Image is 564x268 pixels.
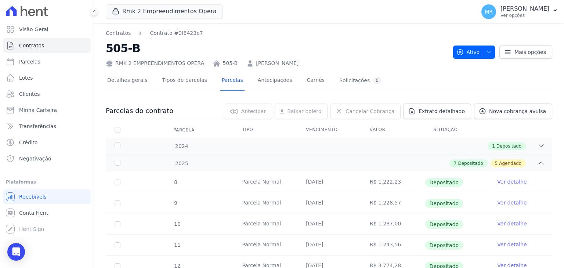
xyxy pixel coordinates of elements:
nav: Breadcrumb [106,29,203,37]
td: [DATE] [297,214,361,235]
td: R$ 1.222,23 [361,172,425,193]
span: 8 [173,179,177,185]
span: Minha Carteira [19,106,57,114]
span: 9 [173,200,177,206]
a: Recebíveis [3,189,91,204]
span: Contratos [19,42,44,49]
div: Solicitações [339,77,382,84]
button: Rmk 2 Empreendimentos Opera [106,4,223,18]
a: Parcelas [220,71,245,91]
span: Agendado [499,160,521,167]
span: 10 [173,221,181,227]
span: Depositado [425,220,463,229]
a: Lotes [3,70,91,85]
nav: Breadcrumb [106,29,447,37]
a: Nova cobrança avulsa [474,104,552,119]
button: MR [PERSON_NAME] Ver opções [476,1,564,22]
span: Depositado [425,199,463,208]
h2: 505-B [106,40,447,57]
span: Recebíveis [19,193,47,200]
div: RMK 2 EMPREENDIMENTOS OPERA [106,59,204,67]
a: Ver detalhe [497,241,527,248]
a: 505-B [223,59,238,67]
a: [PERSON_NAME] [256,59,299,67]
div: Parcela [164,123,203,137]
td: [DATE] [297,193,361,214]
a: Negativação [3,151,91,166]
a: Conta Hent [3,206,91,220]
td: R$ 1.243,56 [361,235,425,256]
td: [DATE] [297,172,361,193]
th: Situação [425,122,489,138]
a: Detalhes gerais [106,71,149,91]
span: Parcelas [19,58,40,65]
a: Mais opções [499,46,552,59]
div: Open Intercom Messenger [7,243,25,261]
span: 11 [173,242,181,248]
span: 5 [495,160,498,167]
td: Parcela Normal [233,214,297,235]
span: MR [485,9,493,14]
a: Solicitações0 [338,71,383,91]
span: 1 [492,143,495,149]
span: Transferências [19,123,56,130]
span: Ativo [456,46,480,59]
a: Parcelas [3,54,91,69]
a: Ver detalhe [497,178,527,185]
span: Crédito [19,139,38,146]
td: R$ 1.237,00 [361,214,425,235]
td: Parcela Normal [233,193,297,214]
a: Contratos [3,38,91,53]
input: Só é possível selecionar pagamentos em aberto [115,242,120,248]
span: Visão Geral [19,26,48,33]
input: Só é possível selecionar pagamentos em aberto [115,200,120,206]
a: Carnês [305,71,326,91]
th: Tipo [233,122,297,138]
button: Ativo [453,46,495,59]
span: Clientes [19,90,40,98]
span: Conta Hent [19,209,48,217]
a: Antecipações [256,71,294,91]
a: Minha Carteira [3,103,91,117]
span: Depositado [496,143,521,149]
input: Só é possível selecionar pagamentos em aberto [115,221,120,227]
a: Clientes [3,87,91,101]
th: Vencimento [297,122,361,138]
input: Só é possível selecionar pagamentos em aberto [115,180,120,185]
a: Transferências [3,119,91,134]
a: Contrato #0f8423e7 [150,29,203,37]
span: Extrato detalhado [419,108,465,115]
a: Contratos [106,29,131,37]
span: 7 [454,160,457,167]
span: Depositado [458,160,483,167]
a: Tipos de parcelas [161,71,209,91]
td: R$ 1.228,57 [361,193,425,214]
span: Negativação [19,155,51,162]
span: Nova cobrança avulsa [489,108,546,115]
span: Mais opções [514,48,546,56]
a: Ver detalhe [497,199,527,206]
a: Visão Geral [3,22,91,37]
h3: Parcelas do contrato [106,106,173,115]
a: Ver detalhe [497,220,527,227]
div: Plataformas [6,178,88,186]
td: Parcela Normal [233,235,297,256]
td: [DATE] [297,235,361,256]
a: Crédito [3,135,91,150]
p: Ver opções [500,12,549,18]
span: Lotes [19,74,33,82]
th: Valor [361,122,425,138]
p: [PERSON_NAME] [500,5,549,12]
td: Parcela Normal [233,172,297,193]
span: Depositado [425,241,463,250]
a: Extrato detalhado [404,104,471,119]
div: 0 [373,77,382,84]
span: Depositado [425,178,463,187]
